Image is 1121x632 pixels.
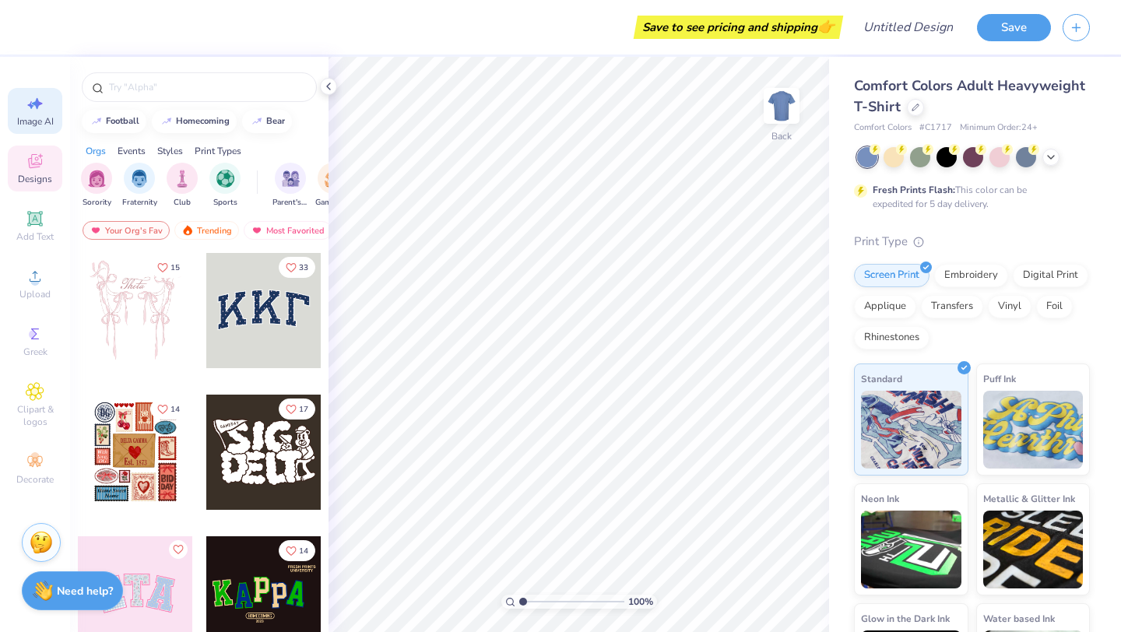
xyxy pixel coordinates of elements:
button: Like [150,257,187,278]
span: 14 [170,406,180,413]
button: Like [279,257,315,278]
span: Metallic & Glitter Ink [983,490,1075,507]
img: trend_line.gif [90,117,103,126]
span: Fraternity [122,197,157,209]
button: filter button [315,163,351,209]
div: football [106,117,139,125]
div: Screen Print [854,264,929,287]
span: 15 [170,264,180,272]
img: trend_line.gif [251,117,263,126]
button: Like [150,399,187,420]
button: homecoming [152,110,237,133]
span: Decorate [16,473,54,486]
span: Clipart & logos [8,403,62,428]
span: Comfort Colors [854,121,912,135]
button: filter button [122,163,157,209]
span: Parent's Weekend [272,197,308,209]
input: Untitled Design [851,12,965,43]
div: filter for Sports [209,163,241,209]
img: trend_line.gif [160,117,173,126]
span: Water based Ink [983,610,1055,627]
img: Game Day Image [325,170,343,188]
div: bear [266,117,285,125]
button: filter button [167,163,198,209]
div: Trending [174,221,239,240]
div: Back [771,129,792,143]
div: Applique [854,295,916,318]
button: bear [242,110,292,133]
div: Embroidery [934,264,1008,287]
span: Standard [861,370,902,387]
img: Sports Image [216,170,234,188]
span: Minimum Order: 24 + [960,121,1038,135]
div: Events [118,144,146,158]
span: Image AI [17,115,54,128]
span: Sorority [83,197,111,209]
div: Print Types [195,144,241,158]
div: Orgs [86,144,106,158]
span: 14 [299,547,308,555]
span: Club [174,197,191,209]
div: Vinyl [988,295,1031,318]
button: Like [169,540,188,559]
div: Print Type [854,233,1090,251]
img: Neon Ink [861,511,961,588]
strong: Fresh Prints Flash: [873,184,955,196]
span: Greek [23,346,47,358]
img: Puff Ink [983,391,1084,469]
span: Game Day [315,197,351,209]
button: Like [279,540,315,561]
img: Club Image [174,170,191,188]
div: filter for Parent's Weekend [272,163,308,209]
div: This color can be expedited for 5 day delivery. [873,183,1064,211]
button: Save [977,14,1051,41]
div: Your Org's Fav [83,221,170,240]
img: Sorority Image [88,170,106,188]
img: Parent's Weekend Image [282,170,300,188]
span: 17 [299,406,308,413]
span: 100 % [628,595,653,609]
input: Try "Alpha" [107,79,307,95]
span: Comfort Colors Adult Heavyweight T-Shirt [854,76,1085,116]
div: filter for Game Day [315,163,351,209]
span: Sports [213,197,237,209]
div: Styles [157,144,183,158]
div: Transfers [921,295,983,318]
div: Rhinestones [854,326,929,349]
img: Fraternity Image [131,170,148,188]
button: filter button [81,163,112,209]
span: Upload [19,288,51,300]
span: Designs [18,173,52,185]
span: Neon Ink [861,490,899,507]
img: Standard [861,391,961,469]
img: most_fav.gif [251,225,263,236]
div: filter for Sorority [81,163,112,209]
div: Save to see pricing and shipping [638,16,839,39]
div: homecoming [176,117,230,125]
div: filter for Fraternity [122,163,157,209]
div: Foil [1036,295,1073,318]
span: 👉 [817,17,835,36]
img: most_fav.gif [90,225,102,236]
strong: Need help? [57,584,113,599]
div: Digital Print [1013,264,1088,287]
div: Most Favorited [244,221,332,240]
img: Metallic & Glitter Ink [983,511,1084,588]
button: filter button [272,163,308,209]
button: filter button [209,163,241,209]
img: trending.gif [181,225,194,236]
span: 33 [299,264,308,272]
span: Glow in the Dark Ink [861,610,950,627]
span: # C1717 [919,121,952,135]
button: Like [279,399,315,420]
span: Add Text [16,230,54,243]
div: filter for Club [167,163,198,209]
button: football [82,110,146,133]
span: Puff Ink [983,370,1016,387]
img: Back [766,90,797,121]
